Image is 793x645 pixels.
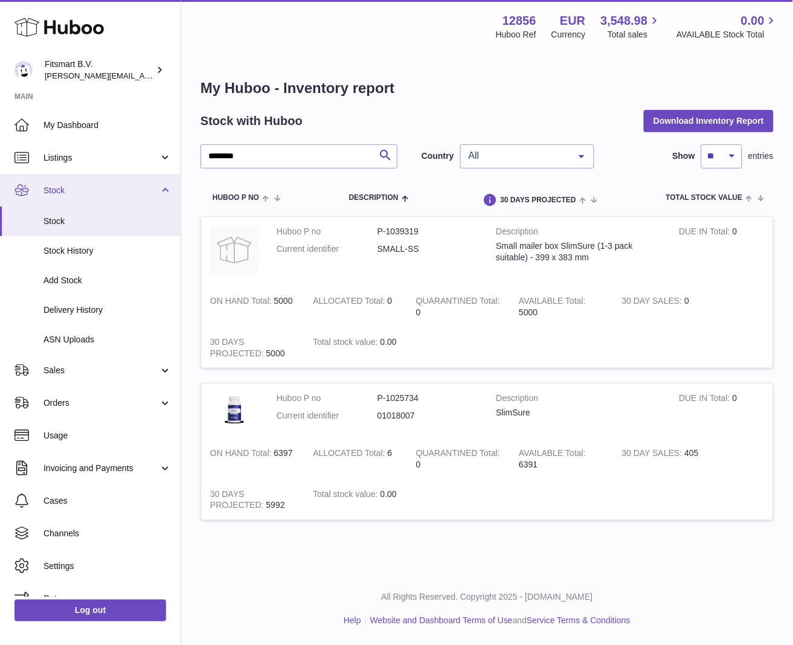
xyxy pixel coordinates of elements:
strong: Total stock value [313,489,380,502]
div: Currency [551,29,586,40]
strong: 30 DAY SALES [622,296,685,309]
span: entries [748,150,774,162]
strong: DUE IN Total [679,393,733,406]
strong: ALLOCATED Total [313,296,387,309]
strong: 12856 [502,13,536,29]
div: Huboo Ref [496,29,536,40]
td: 6397 [201,438,304,480]
td: 6391 [510,438,612,480]
img: product image [210,393,258,426]
dt: Huboo P no [277,393,377,404]
span: 3,548.98 [601,13,648,29]
span: Stock [43,185,159,196]
span: Returns [43,593,172,605]
h2: Stock with Huboo [201,113,303,129]
a: 3,548.98 Total sales [601,13,662,40]
strong: ALLOCATED Total [313,448,387,461]
span: Cases [43,495,172,507]
span: All [466,150,570,162]
label: Show [673,150,695,162]
td: 0 [613,286,716,327]
strong: 30 DAYS PROJECTED [210,337,266,361]
button: Download Inventory Report [644,110,774,132]
strong: AVAILABLE Total [519,448,586,461]
span: 0 [416,460,421,469]
span: 0.00 [380,489,397,499]
a: 0.00 AVAILABLE Stock Total [676,13,779,40]
dd: 01018007 [377,410,478,422]
a: Help [344,616,361,626]
dt: Huboo P no [277,226,377,237]
span: My Dashboard [43,120,172,131]
h1: My Huboo - Inventory report [201,79,774,98]
span: Settings [43,560,172,572]
strong: DUE IN Total [679,226,733,239]
a: Website and Dashboard Terms of Use [370,616,513,626]
img: product image [210,226,258,274]
span: Total sales [608,29,661,40]
span: Stock History [43,245,172,257]
dd: P-1025734 [377,393,478,404]
a: Service Terms & Conditions [527,616,631,626]
strong: Description [496,226,661,240]
td: 405 [613,438,716,480]
div: SlimSure [496,407,661,419]
span: 0 [416,307,421,317]
td: 0 [304,286,406,327]
td: 0 [670,217,773,286]
strong: ON HAND Total [210,448,274,461]
span: Stock [43,216,172,227]
span: Orders [43,397,159,409]
dt: Current identifier [277,243,377,255]
td: 6 [304,438,406,480]
span: 0.00 [380,337,397,347]
strong: QUARANTINED Total [416,296,500,309]
strong: Total stock value [313,337,380,350]
span: Usage [43,430,172,441]
span: Sales [43,365,159,376]
td: 5000 [201,286,304,327]
strong: QUARANTINED Total [416,448,500,461]
span: 30 DAYS PROJECTED [500,196,576,204]
span: 0.00 [741,13,765,29]
td: 5000 [201,327,304,368]
strong: EUR [560,13,585,29]
dt: Current identifier [277,410,377,422]
span: Listings [43,152,159,164]
strong: 30 DAY SALES [622,448,685,461]
span: AVAILABLE Stock Total [676,29,779,40]
span: ASN Uploads [43,334,172,345]
dd: P-1039319 [377,226,478,237]
strong: Description [496,393,661,407]
strong: 30 DAYS PROJECTED [210,489,266,513]
strong: ON HAND Total [210,296,274,309]
span: Huboo P no [213,194,259,202]
td: 5000 [510,286,612,327]
img: jonathan@leaderoo.com [14,61,33,79]
li: and [366,615,631,627]
span: Delivery History [43,304,172,316]
div: Fitsmart B.V. [45,59,153,82]
span: [PERSON_NAME][EMAIL_ADDRESS][DOMAIN_NAME] [45,71,242,80]
span: Channels [43,528,172,539]
span: Description [349,194,399,202]
label: Country [422,150,454,162]
span: Total stock value [666,194,743,202]
strong: AVAILABLE Total [519,296,586,309]
a: Log out [14,600,166,621]
dd: SMALL-SS [377,243,478,255]
td: 0 [670,383,773,438]
span: Add Stock [43,275,172,286]
span: Invoicing and Payments [43,463,159,474]
p: All Rights Reserved. Copyright 2025 - [DOMAIN_NAME] [191,592,783,603]
div: Small mailer box SlimSure (1-3 pack suitable) - 399 x 383 mm [496,240,661,263]
td: 5992 [201,480,304,521]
